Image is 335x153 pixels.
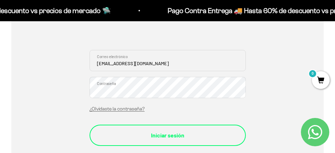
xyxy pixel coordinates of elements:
button: Iniciar sesión [90,125,246,146]
div: Iniciar sesión [104,131,232,140]
a: ¿Olvidaste la contraseña? [90,106,145,112]
mark: 0 [308,69,317,78]
a: 0 [312,77,330,85]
